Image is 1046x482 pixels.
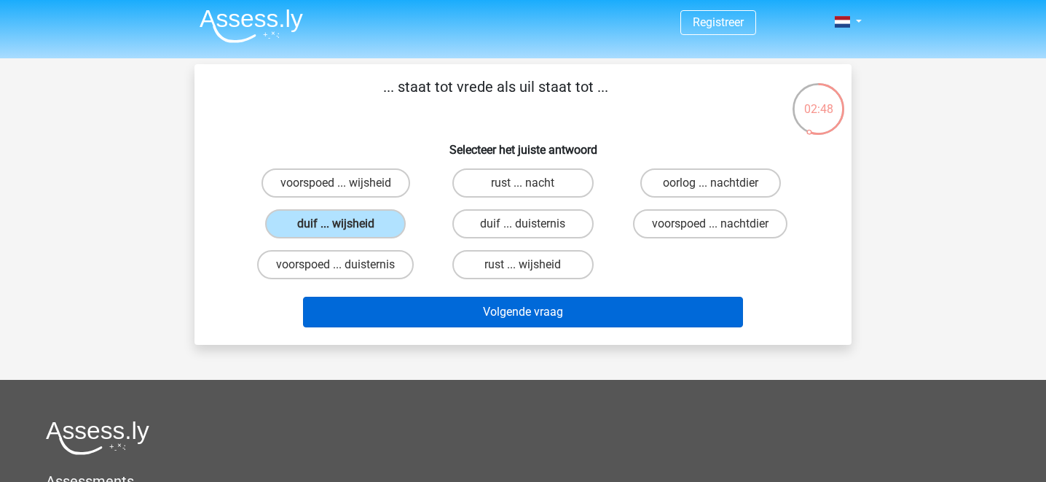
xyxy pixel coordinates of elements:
label: voorspoed ... wijsheid [261,168,410,198]
label: rust ... wijsheid [452,250,593,279]
label: oorlog ... nachtdier [640,168,781,198]
p: ... staat tot vrede als uil staat tot ... [218,76,774,120]
div: 02:48 [791,82,846,118]
label: voorspoed ... nachtdier [633,209,787,238]
h6: Selecteer het juiste antwoord [218,131,828,157]
label: voorspoed ... duisternis [257,250,414,279]
label: duif ... duisternis [452,209,593,238]
img: Assessly [200,9,303,43]
a: Registreer [693,15,744,29]
button: Volgende vraag [303,297,744,327]
label: rust ... nacht [452,168,593,198]
img: Assessly logo [46,421,149,455]
label: duif ... wijsheid [265,209,406,238]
